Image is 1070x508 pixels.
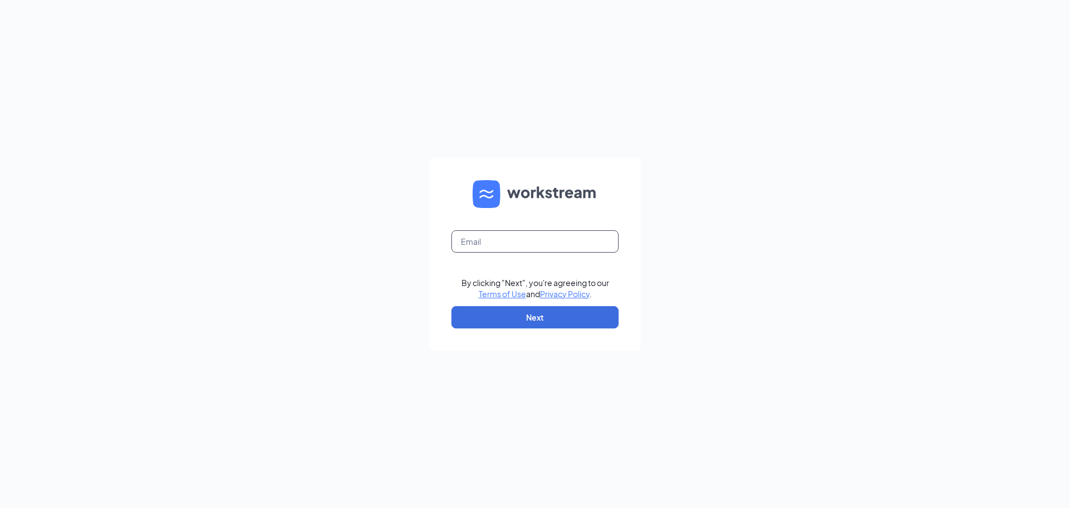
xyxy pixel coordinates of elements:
[540,289,590,299] a: Privacy Policy
[479,289,526,299] a: Terms of Use
[473,180,597,208] img: WS logo and Workstream text
[451,306,619,328] button: Next
[461,277,609,299] div: By clicking "Next", you're agreeing to our and .
[451,230,619,253] input: Email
